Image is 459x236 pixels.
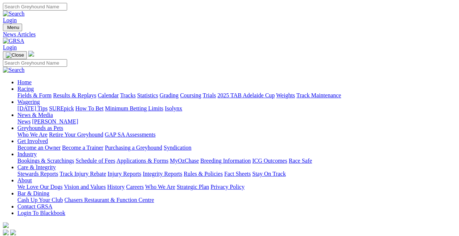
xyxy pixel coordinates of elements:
a: Privacy Policy [210,184,245,190]
a: Applications & Forms [116,158,168,164]
a: Greyhounds as Pets [17,125,63,131]
a: Trials [202,92,216,98]
a: Grading [160,92,179,98]
img: logo-grsa-white.png [28,51,34,57]
a: Racing [17,86,34,92]
a: Cash Up Your Club [17,197,63,203]
a: Become an Owner [17,145,61,151]
a: Stay On Track [252,171,286,177]
a: MyOzChase [170,158,199,164]
button: Toggle navigation [3,24,22,31]
a: News [17,118,30,125]
a: Vision and Values [64,184,106,190]
a: History [107,184,124,190]
a: Syndication [164,145,191,151]
a: Strategic Plan [177,184,209,190]
a: Become a Trainer [62,145,103,151]
a: Breeding Information [200,158,251,164]
img: facebook.svg [3,229,9,235]
a: [DATE] Tips [17,105,48,111]
a: Who We Are [17,131,48,138]
a: Purchasing a Greyhound [105,145,162,151]
a: Injury Reports [107,171,141,177]
button: Toggle navigation [3,51,27,59]
a: Rules & Policies [184,171,223,177]
a: Weights [276,92,295,98]
a: Race Safe [288,158,312,164]
a: GAP SA Assessments [105,131,156,138]
span: Menu [7,25,19,30]
div: Greyhounds as Pets [17,131,456,138]
a: SUREpick [49,105,74,111]
a: Login To Blackbook [17,210,65,216]
a: Careers [126,184,144,190]
a: Login [3,44,17,50]
a: News Articles [3,31,456,38]
div: News & Media [17,118,456,125]
a: Integrity Reports [143,171,182,177]
a: Track Maintenance [296,92,341,98]
img: GRSA [3,38,24,44]
a: Retire Your Greyhound [49,131,103,138]
a: Contact GRSA [17,203,52,209]
a: Statistics [137,92,158,98]
a: [PERSON_NAME] [32,118,78,125]
a: Login [3,17,17,23]
a: Tracks [120,92,136,98]
div: Industry [17,158,456,164]
a: Get Involved [17,138,48,144]
a: Isolynx [165,105,182,111]
div: Get Involved [17,145,456,151]
a: Stewards Reports [17,171,58,177]
div: Bar & Dining [17,197,456,203]
a: Schedule of Fees [75,158,115,164]
a: Calendar [98,92,119,98]
a: Bar & Dining [17,190,49,196]
a: Minimum Betting Limits [105,105,163,111]
a: Industry [17,151,37,157]
div: About [17,184,456,190]
a: 2025 TAB Adelaide Cup [217,92,275,98]
div: Wagering [17,105,456,112]
a: ICG Outcomes [252,158,287,164]
a: Chasers Restaurant & Function Centre [64,197,154,203]
img: Close [6,52,24,58]
img: twitter.svg [10,229,16,235]
a: Results & Replays [53,92,96,98]
input: Search [3,3,67,11]
a: Track Injury Rebate [60,171,106,177]
input: Search [3,59,67,67]
a: Fields & Form [17,92,52,98]
a: Home [17,79,32,85]
img: logo-grsa-white.png [3,222,9,228]
img: Search [3,11,25,17]
img: Search [3,67,25,73]
a: How To Bet [75,105,104,111]
a: Fact Sheets [224,171,251,177]
a: Coursing [180,92,201,98]
a: News & Media [17,112,53,118]
a: Care & Integrity [17,164,56,170]
a: Wagering [17,99,40,105]
a: About [17,177,32,183]
div: Racing [17,92,456,99]
a: We Love Our Dogs [17,184,62,190]
div: Care & Integrity [17,171,456,177]
a: Bookings & Scratchings [17,158,74,164]
a: Who We Are [145,184,175,190]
